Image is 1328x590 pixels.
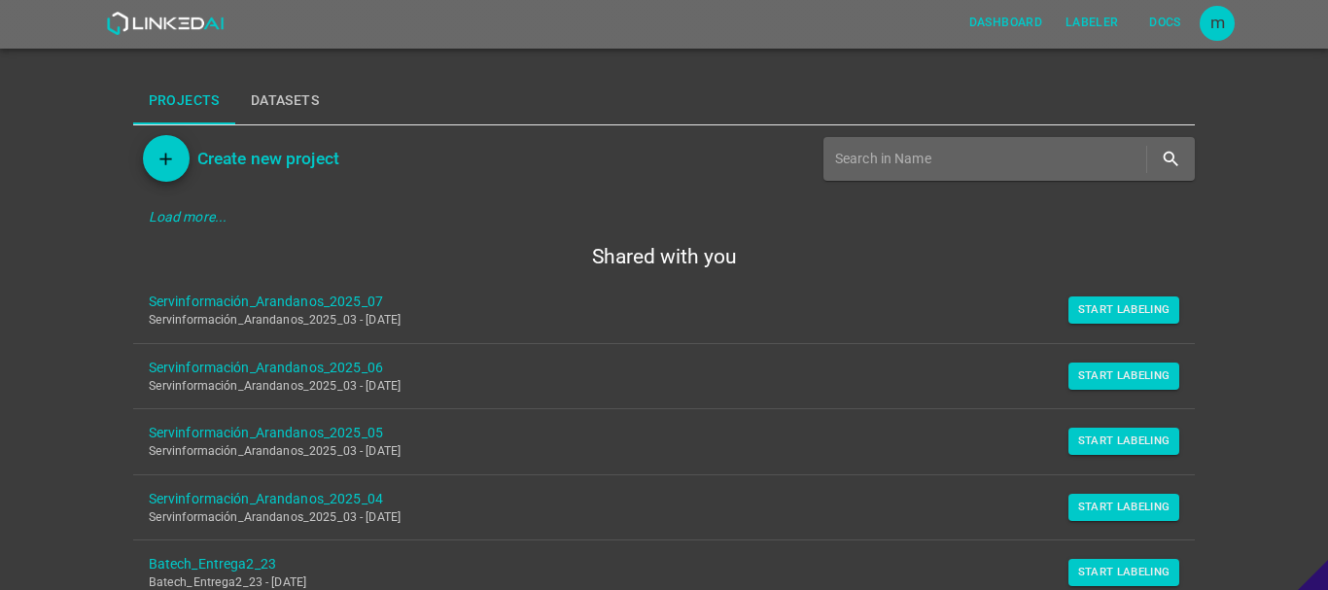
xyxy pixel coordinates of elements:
[1200,6,1235,41] div: m
[1151,139,1191,179] button: search
[149,312,1149,330] p: Servinformación_Arandanos_2025_03 - [DATE]
[235,78,334,124] button: Datasets
[149,509,1149,527] p: Servinformación_Arandanos_2025_03 - [DATE]
[149,423,1149,443] a: Servinformación_Arandanos_2025_05
[149,209,227,225] em: Load more...
[1068,428,1180,455] button: Start Labeling
[133,199,1196,235] div: Load more...
[197,145,339,172] h6: Create new project
[1200,6,1235,41] button: Open settings
[149,489,1149,509] a: Servinformación_Arandanos_2025_04
[133,243,1196,270] h5: Shared with you
[149,443,1149,461] p: Servinformación_Arandanos_2025_03 - [DATE]
[1054,3,1130,43] a: Labeler
[143,135,190,182] button: Add
[133,78,235,124] button: Projects
[1130,3,1200,43] a: Docs
[1068,559,1180,586] button: Start Labeling
[1068,363,1180,390] button: Start Labeling
[149,554,1149,574] a: Batech_Entrega2_23
[149,292,1149,312] a: Servinformación_Arandanos_2025_07
[149,378,1149,396] p: Servinformación_Arandanos_2025_03 - [DATE]
[1134,7,1196,39] button: Docs
[149,358,1149,378] a: Servinformación_Arandanos_2025_06
[1068,494,1180,521] button: Start Labeling
[190,145,339,172] a: Create new project
[835,145,1142,173] input: Search in Name
[1058,7,1126,39] button: Labeler
[1068,296,1180,324] button: Start Labeling
[106,12,224,35] img: LinkedAI
[961,7,1050,39] button: Dashboard
[958,3,1054,43] a: Dashboard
